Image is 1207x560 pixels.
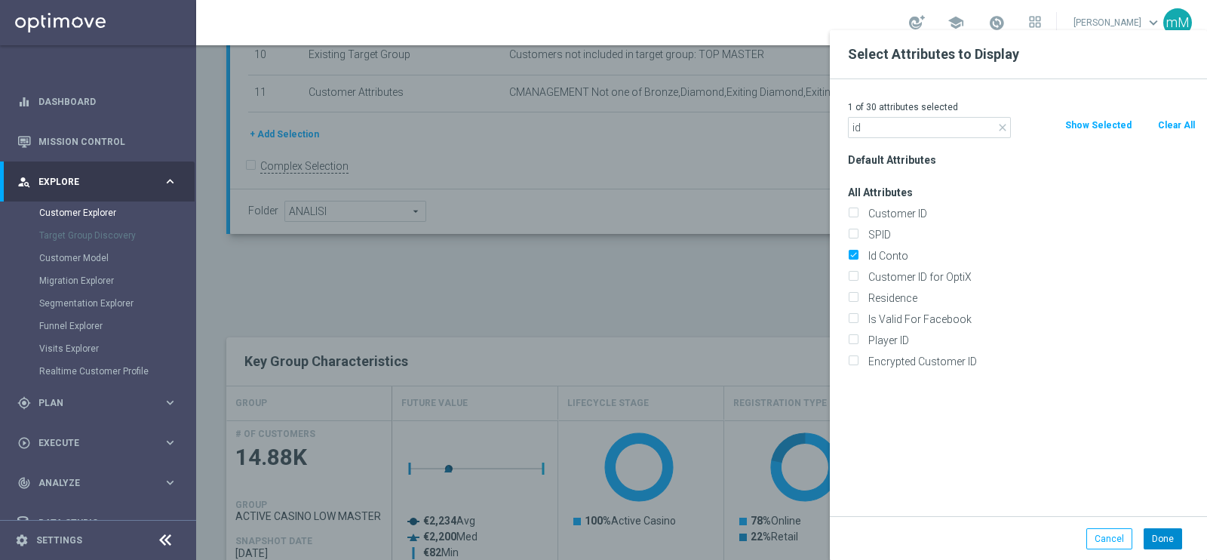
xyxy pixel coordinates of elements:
div: Segmentation Explorer [39,292,195,315]
div: Funnel Explorer [39,315,195,337]
div: Data Studio [17,516,163,530]
p: 1 of 30 attributes selected [848,101,1196,113]
button: Done [1144,528,1182,549]
button: gps_fixed Plan keyboard_arrow_right [17,397,178,409]
i: gps_fixed [17,396,31,410]
span: Analyze [38,478,163,488]
button: person_search Explore keyboard_arrow_right [17,176,178,188]
a: Customer Explorer [39,207,157,219]
div: Realtime Customer Profile [39,360,195,383]
div: Dashboard [17,82,177,122]
div: Target Group Discovery [39,224,195,247]
label: Customer ID for OptiX [863,270,1196,284]
div: Plan [17,396,163,410]
label: Encrypted Customer ID [863,355,1196,368]
h3: All Attributes [848,186,1196,199]
i: keyboard_arrow_right [163,174,177,189]
button: Show Selected [1064,117,1133,134]
span: school [947,14,964,31]
label: Player ID [863,334,1196,347]
i: play_circle_outline [17,436,31,450]
div: Customer Model [39,247,195,269]
div: Analyze [17,476,163,490]
i: keyboard_arrow_right [163,475,177,490]
div: Mission Control [17,122,177,162]
div: Execute [17,436,163,450]
input: Search [848,117,1011,138]
label: SPID [863,228,1196,242]
span: Plan [38,398,163,408]
h3: Default Attributes [848,153,1196,167]
a: Mission Control [38,122,177,162]
i: close [997,122,1009,134]
h2: Select Attributes to Display [848,45,1189,63]
a: Customer Model [39,252,157,264]
a: Settings [36,536,82,545]
a: Visits Explorer [39,343,157,355]
div: Migration Explorer [39,269,195,292]
div: Visits Explorer [39,337,195,360]
button: equalizer Dashboard [17,96,178,108]
button: Mission Control [17,136,178,148]
i: keyboard_arrow_right [163,435,177,450]
a: Migration Explorer [39,275,157,287]
a: Realtime Customer Profile [39,365,157,377]
a: Funnel Explorer [39,320,157,332]
label: Customer ID [863,207,1196,220]
i: keyboard_arrow_right [163,395,177,410]
a: Dashboard [38,82,177,122]
div: mM [1163,8,1192,37]
i: settings [15,534,29,547]
span: Execute [38,438,163,448]
button: play_circle_outline Execute keyboard_arrow_right [17,437,178,449]
i: track_changes [17,476,31,490]
span: keyboard_arrow_down [1145,14,1162,31]
button: Data Studio keyboard_arrow_right [17,517,178,529]
i: equalizer [17,95,31,109]
i: person_search [17,175,31,189]
div: Customer Explorer [39,202,195,224]
a: [PERSON_NAME]keyboard_arrow_down [1072,11,1163,34]
label: Is Valid For Facebook [863,312,1196,326]
div: Explore [17,175,163,189]
a: Segmentation Explorer [39,297,157,309]
i: keyboard_arrow_right [163,515,177,530]
span: Explore [38,177,163,186]
label: Id Conto [863,249,1196,263]
button: Clear All [1156,117,1196,134]
span: Data Studio [38,518,163,528]
button: Cancel [1086,528,1132,549]
label: Residence [863,291,1196,305]
button: track_changes Analyze keyboard_arrow_right [17,477,178,489]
